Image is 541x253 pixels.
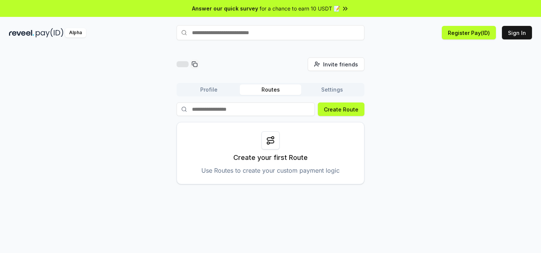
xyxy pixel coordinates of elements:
p: Use Routes to create your custom payment logic [201,166,340,175]
button: Routes [240,84,301,95]
span: for a chance to earn 10 USDT 📝 [260,5,340,12]
img: reveel_dark [9,28,34,38]
p: Create your first Route [233,152,308,163]
button: Invite friends [308,57,364,71]
span: Answer our quick survey [192,5,258,12]
button: Register Pay(ID) [442,26,496,39]
button: Settings [301,84,363,95]
span: Invite friends [323,60,358,68]
div: Alpha [65,28,86,38]
button: Sign In [502,26,532,39]
img: pay_id [36,28,63,38]
button: Create Route [318,102,364,116]
button: Profile [178,84,240,95]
